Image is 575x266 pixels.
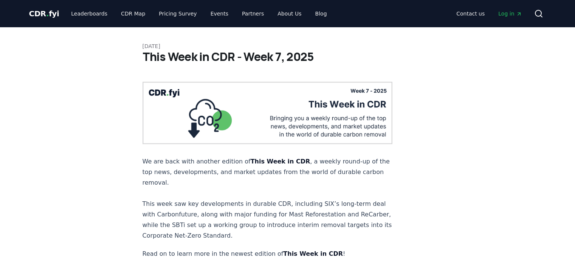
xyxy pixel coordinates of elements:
span: . [46,9,49,18]
a: Log in [492,7,528,20]
a: Events [205,7,234,20]
a: Leaderboards [65,7,113,20]
a: Contact us [450,7,491,20]
nav: Main [65,7,333,20]
p: [DATE] [143,42,433,50]
nav: Main [450,7,528,20]
a: Blog [309,7,333,20]
span: Log in [498,10,522,17]
span: CDR fyi [29,9,59,18]
strong: This Week in CDR [251,158,310,165]
h1: This Week in CDR - Week 7, 2025 [143,50,433,64]
img: blog post image [143,82,393,144]
strong: This Week in CDR [283,250,343,257]
a: Pricing Survey [153,7,203,20]
p: We are back with another edition of , a weekly round-up of the top news, developments, and market... [143,156,393,241]
p: Read on to learn more in the newest edition of ! [143,249,393,259]
a: Partners [236,7,270,20]
a: CDR.fyi [29,8,59,19]
a: CDR Map [115,7,151,20]
a: About Us [271,7,307,20]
